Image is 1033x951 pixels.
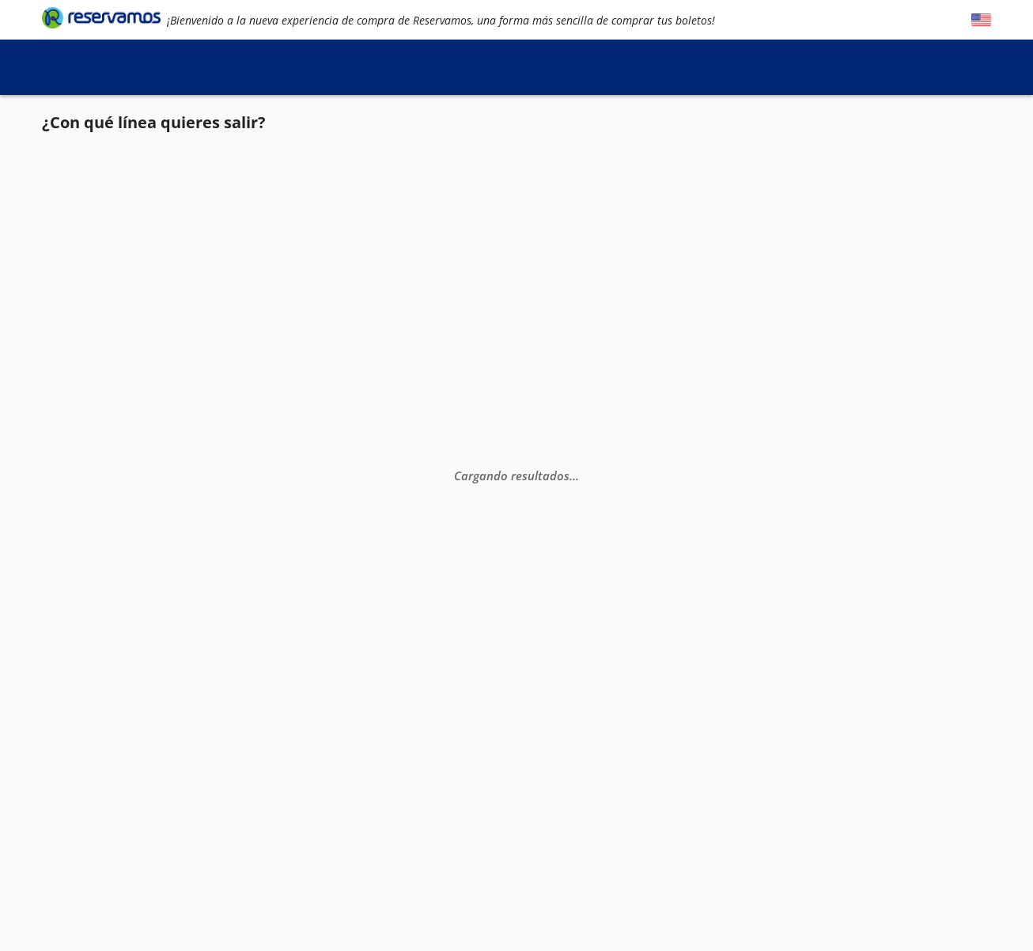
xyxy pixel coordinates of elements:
[454,468,579,483] em: Cargando resultados
[42,111,266,135] p: ¿Con qué línea quieres salir?
[569,468,573,483] span: .
[576,468,579,483] span: .
[573,468,576,483] span: .
[971,10,991,30] button: English
[42,6,161,34] a: Brand Logo
[167,13,715,28] em: ¡Bienvenido a la nueva experiencia de compra de Reservamos, una forma más sencilla de comprar tus...
[42,6,161,29] i: Brand Logo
